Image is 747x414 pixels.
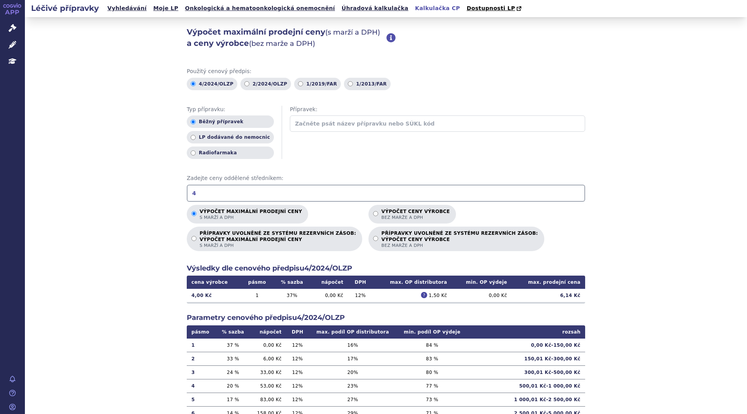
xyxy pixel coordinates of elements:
a: Vyhledávání [105,3,149,14]
input: 1/2013/FAR [348,81,353,86]
p: Výpočet ceny výrobce [381,209,450,220]
span: Přípravek: [290,106,585,114]
span: Dostupnosti LP [466,5,515,11]
input: Výpočet ceny výrobcebez marže a DPH [373,211,378,216]
label: Radiofarmaka [187,147,274,159]
td: 1 [187,339,216,352]
label: 4/2024/OLZP [187,78,237,90]
td: 1 000,01 Kč - 2 500,00 Kč [468,393,585,406]
input: 1/2019/FAR [298,81,303,86]
label: LP dodávané do nemocnic [187,131,274,143]
td: 16 % [309,339,396,352]
span: (bez marže a DPH) [249,39,315,48]
input: PŘÍPRAVKY UVOLNĚNÉ ZE SYSTÉMU REZERVNÍCH ZÁSOB:VÝPOČET CENY VÝROBCEbez marže a DPH [373,236,378,241]
a: Onkologická a hematoonkologická onemocnění [182,3,337,14]
p: Výpočet maximální prodejní ceny [200,209,302,220]
td: 23 % [309,379,396,393]
label: 2/2024/OLZP [240,78,291,90]
input: Běžný přípravek [191,119,196,124]
td: 17 % [216,393,250,406]
td: 83,00 Kč [250,393,286,406]
input: Začněte psát název přípravku nebo SÚKL kód [290,115,585,132]
th: max. prodejní cena [512,276,585,289]
span: Použitý cenový předpis: [187,68,585,75]
td: 12 % [286,379,309,393]
td: 12 % [286,365,309,379]
td: 500,01 Kč - 1 000,00 Kč [468,379,585,393]
td: 0,00 Kč [250,339,286,352]
label: 1/2019/FAR [294,78,341,90]
th: % sazba [216,325,250,339]
td: 1,50 Kč [373,289,452,302]
td: 17 % [309,352,396,365]
span: s marží a DPH [200,243,356,248]
span: bez marže a DPH [381,243,538,248]
input: PŘÍPRAVKY UVOLNĚNÉ ZE SYSTÉMU REZERVNÍCH ZÁSOB:VÝPOČET MAXIMÁLNÍ PRODEJNÍ CENYs marží a DPH [191,236,196,241]
td: 12 % [286,352,309,365]
td: 73 % [397,393,468,406]
th: max. podíl OP distributora [309,325,396,339]
span: Zadejte ceny oddělené středníkem: [187,175,585,182]
th: nápočet [311,276,348,289]
a: Kalkulačka CP [413,3,463,14]
input: 4/2024/OLZP [191,81,196,86]
strong: VÝPOČET MAXIMÁLNÍ PRODEJNÍ CENY [200,236,356,243]
td: 83 % [397,352,468,365]
th: cena výrobce [187,276,241,289]
input: Výpočet maximální prodejní cenys marží a DPH [191,211,196,216]
td: 0,00 Kč - 150,00 Kč [468,339,585,352]
td: 37 % [216,339,250,352]
td: 2 [187,352,216,365]
th: nápočet [250,325,286,339]
td: 0,00 Kč [452,289,512,302]
td: 77 % [397,379,468,393]
input: Radiofarmaka [191,150,196,155]
td: 20 % [216,379,250,393]
td: 80 % [397,365,468,379]
td: 33 % [216,352,250,365]
h2: Výpočet maximální prodejní ceny a ceny výrobce [187,26,386,49]
span: Typ přípravku: [187,106,274,114]
td: 4 [187,379,216,393]
th: DPH [348,276,373,289]
td: 37 % [273,289,310,302]
td: 6,14 Kč [512,289,585,302]
td: 1 [241,289,273,302]
td: 20 % [309,365,396,379]
td: 53,00 Kč [250,379,286,393]
td: 33,00 Kč [250,365,286,379]
span: bez marže a DPH [381,215,450,220]
input: 2/2024/OLZP [244,81,249,86]
span: ? [421,292,427,298]
td: 12 % [286,339,309,352]
h2: Výsledky dle cenového předpisu 4/2024/OLZP [187,264,585,273]
td: 6,00 Kč [250,352,286,365]
input: Zadejte ceny oddělené středníkem [187,185,585,202]
h2: Parametry cenového předpisu 4/2024/OLZP [187,313,585,323]
td: 24 % [216,365,250,379]
th: max. OP distributora [373,276,452,289]
td: 3 [187,365,216,379]
input: LP dodávané do nemocnic [191,135,196,140]
label: 1/2013/FAR [344,78,391,90]
th: DPH [286,325,309,339]
h2: Léčivé přípravky [25,3,105,14]
span: (s marží a DPH) [325,28,380,37]
td: 84 % [397,339,468,352]
p: PŘÍPRAVKY UVOLNĚNÉ ZE SYSTÉMU REZERVNÍCH ZÁSOB: [200,231,356,248]
label: Běžný přípravek [187,115,274,128]
td: 12 % [348,289,373,302]
th: min. podíl OP výdeje [397,325,468,339]
th: min. OP výdeje [452,276,512,289]
td: 0,00 Kč [311,289,348,302]
th: rozsah [468,325,585,339]
a: Dostupnosti LP [464,3,525,14]
th: % sazba [273,276,310,289]
strong: VÝPOČET CENY VÝROBCE [381,236,538,243]
span: s marží a DPH [200,215,302,220]
td: 27 % [309,393,396,406]
td: 150,01 Kč - 300,00 Kč [468,352,585,365]
a: Úhradová kalkulačka [339,3,411,14]
th: pásmo [187,325,216,339]
td: 5 [187,393,216,406]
